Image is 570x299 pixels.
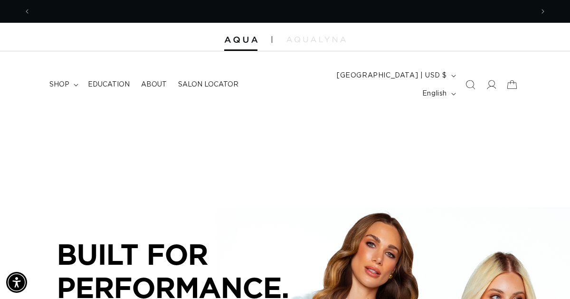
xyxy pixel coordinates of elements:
button: [GEOGRAPHIC_DATA] | USD $ [331,67,460,85]
summary: shop [44,75,82,95]
a: About [135,75,172,95]
button: Next announcement [532,2,553,20]
img: aqualyna.com [286,37,346,42]
a: Salon Locator [172,75,244,95]
img: Aqua Hair Extensions [224,37,257,43]
a: Education [82,75,135,95]
span: English [422,89,447,99]
span: About [141,80,167,89]
summary: Search [460,74,481,95]
span: Education [88,80,130,89]
div: Accessibility Menu [6,272,27,293]
span: shop [49,80,69,89]
span: Salon Locator [178,80,238,89]
span: [GEOGRAPHIC_DATA] | USD $ [337,71,447,81]
button: English [417,85,460,103]
button: Previous announcement [17,2,38,20]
